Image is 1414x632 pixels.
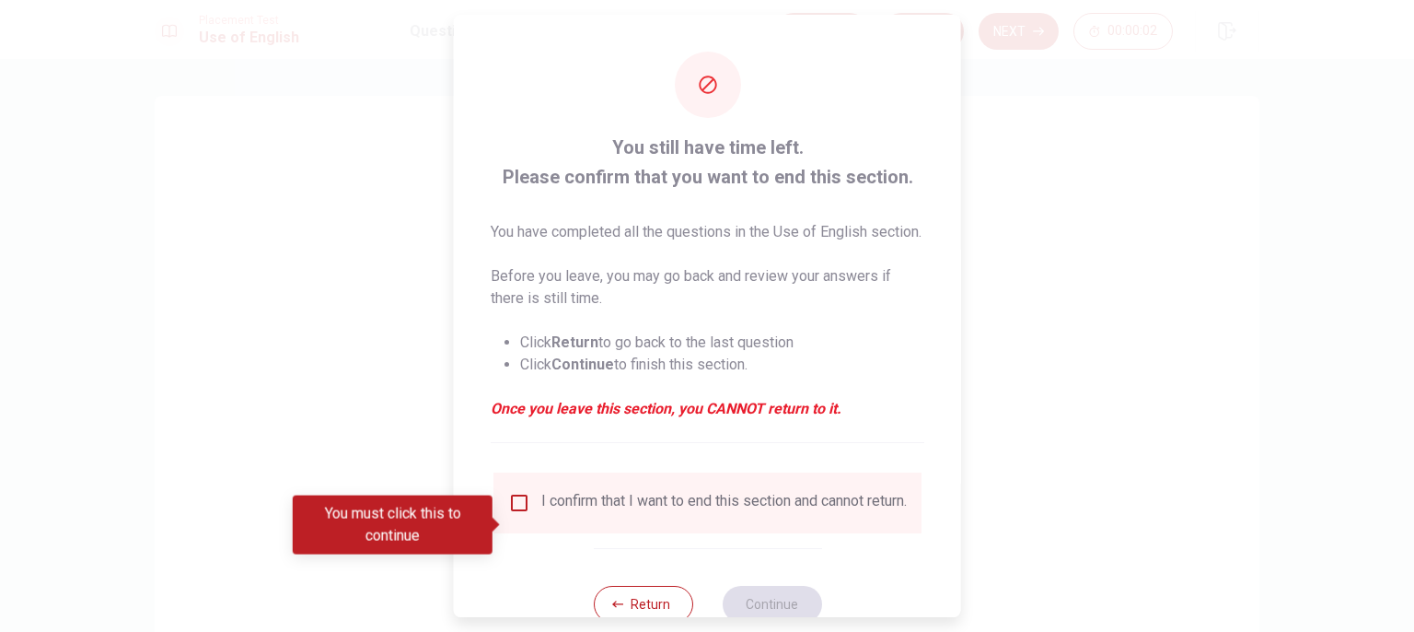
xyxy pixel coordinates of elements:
p: You have completed all the questions in the Use of English section. [491,221,924,243]
span: You must click this to continue [508,492,530,514]
p: Before you leave, you may go back and review your answers if there is still time. [491,265,924,310]
em: Once you leave this section, you CANNOT return to it. [491,398,924,420]
strong: Continue [551,356,614,373]
li: Click to go back to the last question [520,332,924,354]
span: You still have time left. Please confirm that you want to end this section. [491,133,924,192]
button: Return [593,586,692,623]
button: Continue [722,586,821,623]
strong: Return [551,334,598,351]
div: You must click this to continue [293,496,493,555]
div: I confirm that I want to end this section and cannot return. [541,492,907,514]
li: Click to finish this section. [520,354,924,376]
